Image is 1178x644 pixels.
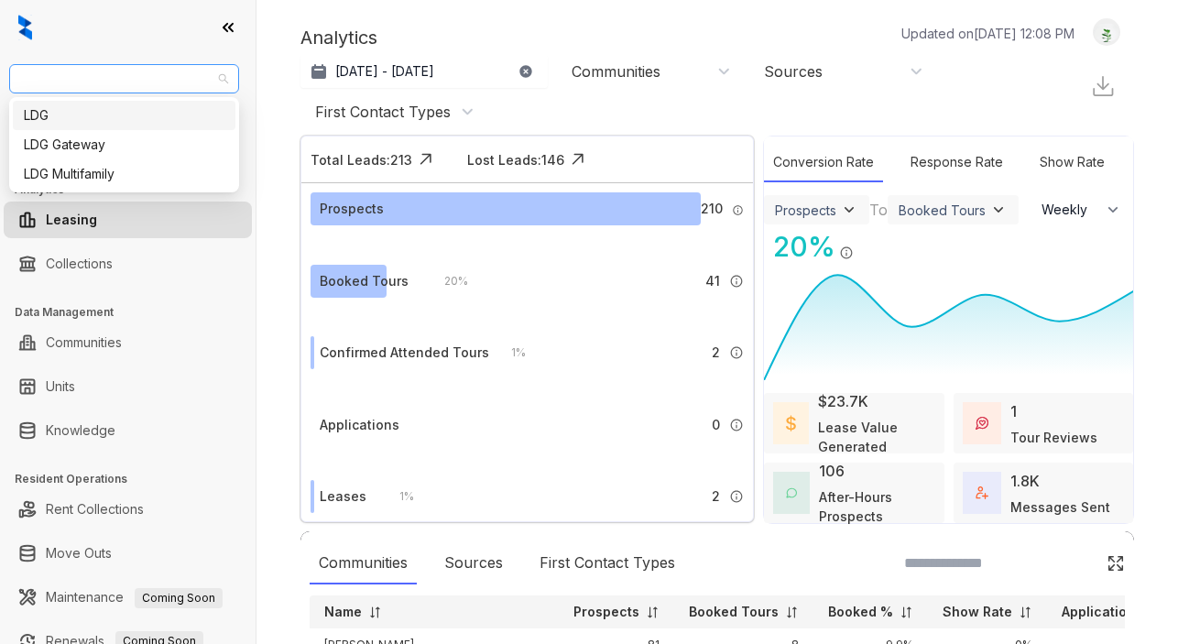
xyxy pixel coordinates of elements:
button: Weekly [1031,193,1133,226]
div: Conversion Rate [764,143,883,182]
img: UserAvatar [1094,23,1119,42]
img: Click Icon [1107,554,1125,573]
li: Units [4,368,252,405]
img: ViewFilterArrow [840,201,858,219]
a: Units [46,368,75,405]
img: sorting [900,606,913,619]
div: LDG Gateway [13,130,235,159]
img: Info [729,345,744,360]
li: Knowledge [4,412,252,449]
div: $23.7K [818,390,868,412]
div: LDG Gateway [24,135,224,155]
h3: Data Management [15,304,256,321]
div: LDG [13,101,235,130]
p: Analytics [300,24,377,51]
div: Messages Sent [1010,497,1110,517]
img: sorting [785,606,799,619]
img: ViewFilterArrow [989,201,1008,219]
div: Lost Leads: 146 [467,150,564,169]
img: TotalFum [976,486,988,499]
li: Rent Collections [4,491,252,528]
p: Prospects [573,603,639,621]
p: Booked Tours [689,603,779,621]
img: TourReviews [976,417,988,430]
span: 210 [701,199,723,219]
img: Click Icon [564,146,592,173]
img: Info [729,274,744,289]
img: sorting [1019,606,1032,619]
span: Coming Soon [135,588,223,608]
div: Communities [310,542,417,584]
div: Total Leads: 213 [311,150,412,169]
li: Maintenance [4,579,252,616]
div: 1.8K [1010,470,1040,492]
div: 106 [819,460,845,482]
a: Rent Collections [46,491,144,528]
div: Prospects [775,202,836,218]
p: Booked % [828,603,893,621]
a: Collections [46,246,113,282]
div: To [869,199,888,221]
button: [DATE] - [DATE] [300,55,548,88]
div: First Contact Types [530,542,684,584]
div: 1 % [381,486,414,507]
li: Leads [4,123,252,159]
div: 20 % [426,271,468,291]
p: Show Rate [943,603,1012,621]
img: Info [732,204,744,216]
div: Leases [320,486,366,507]
div: After-Hours Prospects [819,487,935,526]
p: Applications [1062,603,1142,621]
img: Info [729,418,744,432]
div: Response Rate [901,143,1012,182]
img: Click Icon [412,146,440,173]
span: 2 [712,343,720,363]
img: sorting [368,606,382,619]
div: Applications [320,415,399,435]
div: Tour Reviews [1010,428,1097,447]
li: Collections [4,246,252,282]
li: Communities [4,324,252,361]
div: Communities [572,61,660,82]
img: LeaseValue [786,415,796,432]
img: sorting [646,606,660,619]
li: Move Outs [4,535,252,572]
span: 2 [712,486,720,507]
li: Leasing [4,202,252,238]
img: AfterHoursConversations [786,487,797,498]
div: Prospects [320,199,384,219]
img: SearchIcon [1068,555,1084,571]
img: Download [1090,73,1116,99]
div: 1 [1010,400,1017,422]
p: [DATE] - [DATE] [335,62,434,81]
a: Leasing [46,202,97,238]
div: 20 % [764,226,835,267]
div: First Contact Types [315,102,451,122]
img: Info [729,489,744,504]
span: 0 [712,415,720,435]
div: Confirmed Attended Tours [320,343,489,363]
a: Communities [46,324,122,361]
div: LDG Multifamily [13,159,235,189]
img: Info [839,246,854,260]
div: LDG Multifamily [24,164,224,184]
div: 1 % [493,343,526,363]
a: Move Outs [46,535,112,572]
div: LDG [24,105,224,126]
p: Updated on [DATE] 12:08 PM [901,24,1074,43]
h3: Resident Operations [15,471,256,487]
div: Show Rate [1031,143,1114,182]
a: Knowledge [46,412,115,449]
div: Booked Tours [899,202,986,218]
img: Click Icon [854,229,881,257]
img: logo [18,15,32,40]
div: Sources [435,542,512,584]
div: Booked Tours [320,271,409,291]
p: Name [324,603,362,621]
span: 41 [705,271,720,291]
div: Sources [764,61,823,82]
span: Weekly [1042,201,1097,219]
div: Lease Value Generated [818,418,935,456]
